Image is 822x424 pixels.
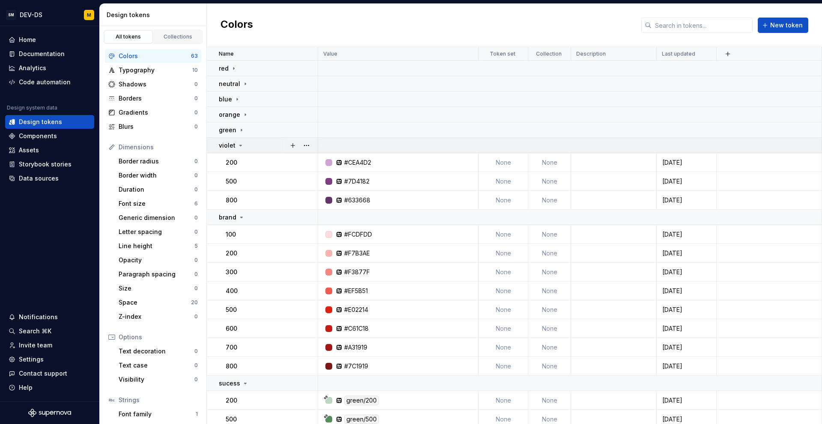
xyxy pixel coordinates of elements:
[344,415,379,424] div: green/500
[196,411,198,418] div: 1
[344,249,370,258] div: #F7B3AE
[191,299,198,306] div: 20
[194,200,198,207] div: 6
[119,122,194,131] div: Blurs
[226,415,237,424] p: 500
[323,50,337,57] p: Value
[528,282,571,300] td: None
[657,343,716,352] div: [DATE]
[119,66,192,74] div: Typography
[528,191,571,210] td: None
[107,33,150,40] div: All tokens
[528,263,571,282] td: None
[115,344,201,358] a: Text decoration0
[219,126,236,134] p: green
[479,282,528,300] td: None
[758,18,808,33] button: New token
[119,199,194,208] div: Font size
[119,312,194,321] div: Z-index
[194,172,198,179] div: 0
[105,120,201,133] a: Blurs0
[119,108,194,117] div: Gradients
[194,186,198,193] div: 0
[115,211,201,225] a: Generic dimension0
[115,359,201,372] a: Text case0
[115,310,201,323] a: Z-index0
[119,242,194,250] div: Line height
[344,362,368,371] div: #7C1919
[226,196,237,205] p: 800
[115,296,201,309] a: Space20
[219,141,235,150] p: violet
[119,80,194,89] div: Shadows
[528,357,571,376] td: None
[226,343,237,352] p: 700
[5,324,94,338] button: Search ⌘K
[119,375,194,384] div: Visibility
[528,244,571,263] td: None
[5,381,94,394] button: Help
[28,409,71,417] a: Supernova Logo
[115,154,201,168] a: Border radius0
[657,287,716,295] div: [DATE]
[479,319,528,338] td: None
[194,348,198,355] div: 0
[119,52,191,60] div: Colors
[479,300,528,319] td: None
[19,174,59,183] div: Data sources
[528,153,571,172] td: None
[5,172,94,185] a: Data sources
[115,373,201,386] a: Visibility0
[344,343,367,352] div: #A31919
[105,77,201,91] a: Shadows0
[119,333,198,341] div: Options
[119,256,194,264] div: Opacity
[5,33,94,47] a: Home
[194,271,198,278] div: 0
[5,157,94,171] a: Storybook stories
[657,396,716,405] div: [DATE]
[105,92,201,105] a: Borders0
[119,270,194,279] div: Paragraph spacing
[19,146,39,154] div: Assets
[226,158,237,167] p: 200
[657,305,716,314] div: [DATE]
[115,253,201,267] a: Opacity0
[19,118,62,126] div: Design tokens
[219,110,240,119] p: orange
[19,50,65,58] div: Documentation
[115,225,201,239] a: Letter spacing0
[105,63,201,77] a: Typography10
[119,410,196,418] div: Font family
[657,177,716,186] div: [DATE]
[194,362,198,369] div: 0
[662,50,695,57] p: Last updated
[536,50,562,57] p: Collection
[87,12,91,18] div: M
[107,11,203,19] div: Design tokens
[19,341,52,350] div: Invite team
[194,158,198,165] div: 0
[2,6,98,24] button: SMDEV-DSM
[194,257,198,264] div: 0
[344,287,368,295] div: #EF5B51
[119,228,194,236] div: Letter spacing
[192,67,198,74] div: 10
[191,53,198,59] div: 63
[479,263,528,282] td: None
[657,158,716,167] div: [DATE]
[119,143,198,151] div: Dimensions
[657,230,716,239] div: [DATE]
[479,172,528,191] td: None
[226,324,237,333] p: 600
[219,64,229,73] p: red
[5,129,94,143] a: Components
[115,407,201,421] a: Font family1
[344,230,372,239] div: #FCDFDD
[119,157,194,166] div: Border radius
[657,249,716,258] div: [DATE]
[344,177,369,186] div: #7D4182
[770,21,803,30] span: New token
[194,228,198,235] div: 0
[657,415,716,424] div: [DATE]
